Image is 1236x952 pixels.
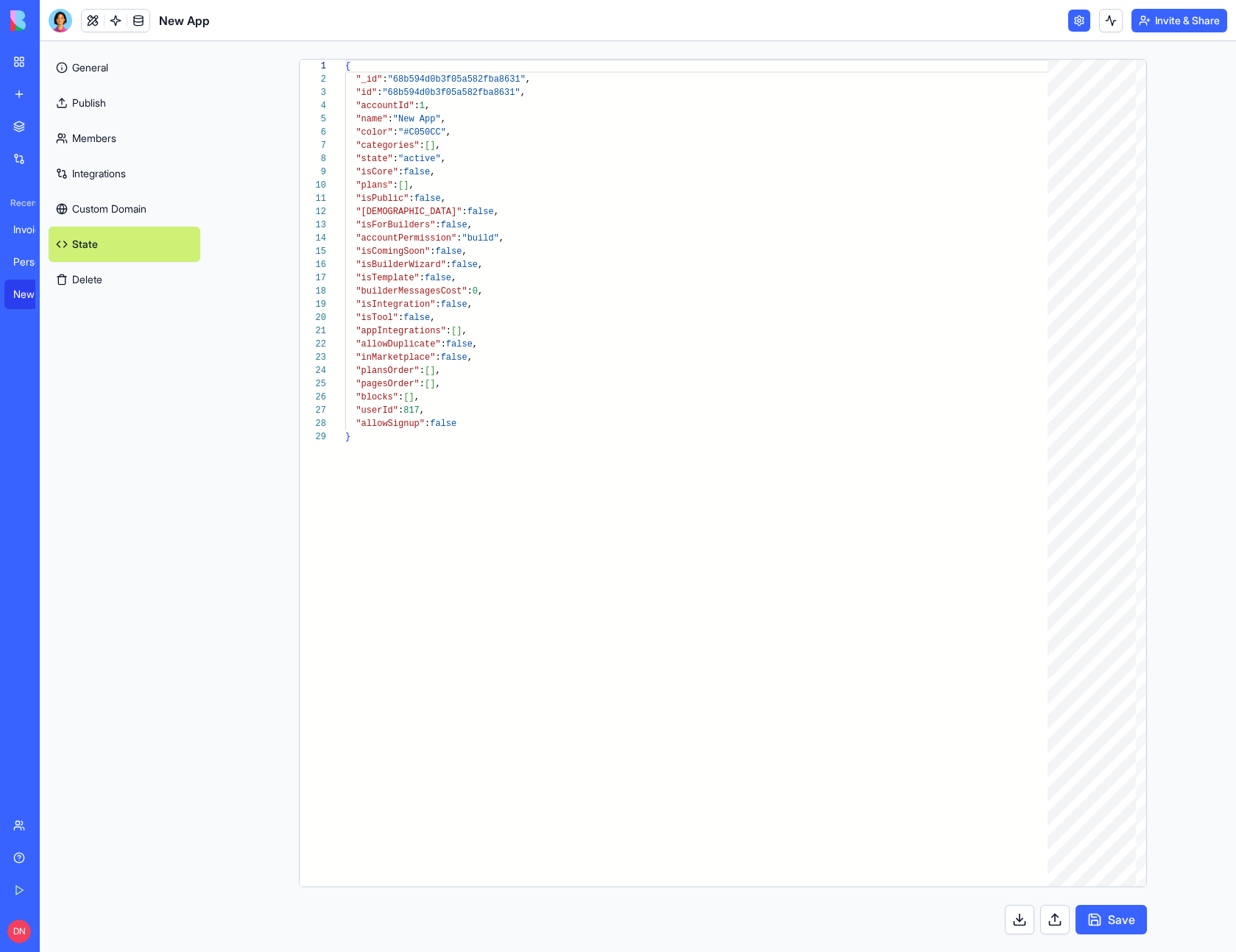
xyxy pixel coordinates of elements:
[300,179,326,192] div: 10
[398,127,446,138] span: "#C050CC"
[467,352,472,363] span: ,
[49,191,200,227] a: Custom Domain
[440,299,467,310] span: false
[403,167,430,177] span: false
[356,88,377,98] span: "id"
[356,180,392,191] span: "plans"
[356,313,398,323] span: "isTool"
[300,285,326,298] div: 18
[425,379,430,389] span: [
[13,287,54,302] div: New App
[4,280,63,309] a: New App
[435,366,440,376] span: ,
[300,192,326,205] div: 11
[435,141,440,151] span: ,
[356,326,445,336] span: "appIntegrations"
[356,339,440,349] span: "allowDuplicate"
[409,180,414,191] span: ,
[403,180,409,191] span: ]
[356,154,392,164] span: "state"
[300,298,326,311] div: 19
[398,154,441,164] span: "active"
[356,366,419,376] span: "plansOrder"
[403,392,409,402] span: [
[403,313,430,323] span: false
[472,286,477,296] span: 0
[498,233,504,244] span: ,
[462,207,467,217] span: :
[300,430,326,444] div: 29
[467,207,493,217] span: false
[4,215,63,244] a: Invoice Data Extractor
[356,114,387,124] span: "name"
[430,379,435,389] span: ]
[425,273,451,283] span: false
[419,141,424,151] span: :
[430,313,435,323] span: ,
[440,339,445,349] span: :
[478,286,483,296] span: ,
[4,197,35,209] span: Recent
[300,245,326,258] div: 15
[456,326,462,336] span: ]
[435,299,440,310] span: :
[478,260,483,270] span: ,
[467,286,472,296] span: :
[430,419,456,429] span: false
[300,271,326,285] div: 17
[462,246,467,257] span: ,
[300,73,326,86] div: 2
[377,88,382,98] span: :
[345,61,350,71] span: {
[49,227,200,262] a: State
[49,50,200,85] a: General
[300,351,326,364] div: 23
[462,326,467,336] span: ,
[345,432,350,442] span: }
[387,114,392,124] span: :
[382,88,520,98] span: "68b594d0b3f05a582fba8631"
[414,101,419,111] span: :
[525,74,530,85] span: ,
[4,247,63,277] a: Persona Feedback
[356,74,382,85] span: "_id"
[445,127,451,138] span: ,
[356,207,462,217] span: "[DEMOGRAPHIC_DATA]"
[387,74,525,85] span: "68b594d0b3f05a582fba8631"
[392,154,398,164] span: :
[409,392,414,402] span: ]
[300,139,326,152] div: 7
[445,260,451,270] span: :
[1076,905,1147,934] button: Save
[356,193,409,204] span: "isPublic"
[520,88,525,98] span: ,
[462,233,498,244] span: "build"
[356,141,419,151] span: "categories"
[425,101,430,111] span: ,
[425,419,430,429] span: :
[414,193,440,204] span: false
[430,246,435,257] span: :
[356,246,430,257] span: "isComingSoon"
[409,193,414,204] span: :
[440,220,467,230] span: false
[300,324,326,338] div: 21
[398,392,403,402] span: :
[300,364,326,377] div: 24
[300,219,326,232] div: 13
[300,86,326,99] div: 3
[300,99,326,113] div: 4
[382,74,387,85] span: :
[451,260,478,270] span: false
[356,392,398,402] span: "blocks"
[430,141,435,151] span: ]
[300,391,326,404] div: 26
[419,366,424,376] span: :
[49,85,200,121] a: Publish
[472,339,477,349] span: ,
[403,405,420,416] span: 817
[300,258,326,271] div: 16
[456,233,462,244] span: :
[300,205,326,219] div: 12
[13,222,54,237] div: Invoice Data Extractor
